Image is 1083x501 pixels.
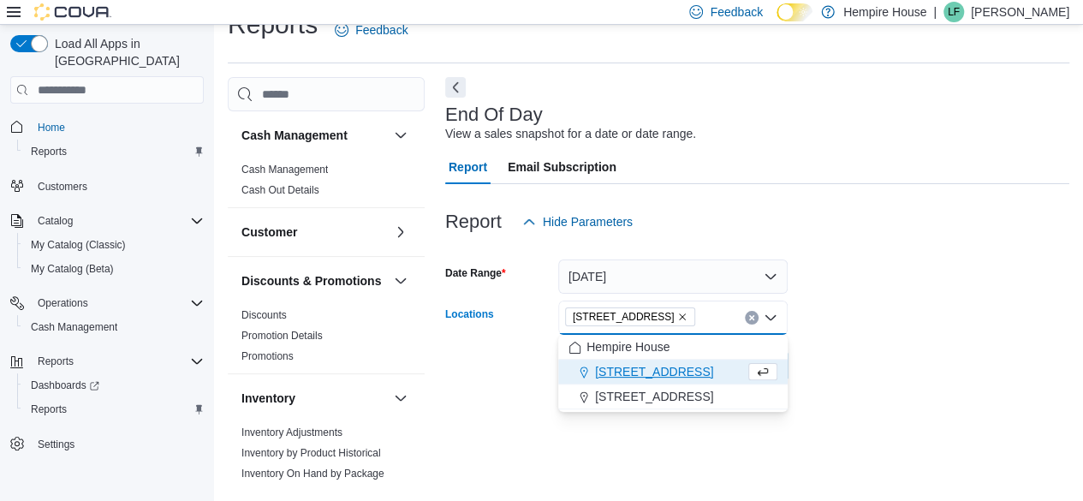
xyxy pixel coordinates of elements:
[390,388,411,409] button: Inventory
[31,117,72,138] a: Home
[3,114,211,139] button: Home
[31,238,126,252] span: My Catalog (Classic)
[390,125,411,146] button: Cash Management
[31,434,81,455] a: Settings
[24,399,204,420] span: Reports
[573,308,675,325] span: [STREET_ADDRESS]
[241,467,384,480] span: Inventory On Hand by Package
[17,373,211,397] a: Dashboards
[943,2,964,22] div: Liam Fagan
[3,349,211,373] button: Reports
[241,224,297,241] h3: Customer
[38,355,74,368] span: Reports
[24,375,106,396] a: Dashboards
[17,315,211,339] button: Cash Management
[241,330,323,342] a: Promotion Details
[328,13,414,47] a: Feedback
[241,224,387,241] button: Customer
[241,308,287,322] span: Discounts
[31,145,67,158] span: Reports
[445,307,494,321] label: Locations
[241,468,384,480] a: Inventory On Hand by Package
[24,235,204,255] span: My Catalog (Classic)
[241,349,294,363] span: Promotions
[777,21,777,22] span: Dark Mode
[17,397,211,421] button: Reports
[595,388,713,405] span: [STREET_ADDRESS]
[241,127,348,144] h3: Cash Management
[933,2,937,22] p: |
[31,351,204,372] span: Reports
[745,311,759,325] button: Clear input
[241,426,342,438] a: Inventory Adjustments
[17,140,211,164] button: Reports
[445,266,506,280] label: Date Range
[390,271,411,291] button: Discounts & Promotions
[241,390,387,407] button: Inventory
[445,125,696,143] div: View a sales snapshot for a date or date range.
[843,2,926,22] p: Hempire House
[3,209,211,233] button: Catalog
[228,305,425,373] div: Discounts & Promotions
[241,446,381,460] span: Inventory by Product Historical
[24,141,74,162] a: Reports
[764,311,777,325] button: Close list of options
[228,159,425,207] div: Cash Management
[241,272,387,289] button: Discounts & Promotions
[24,235,133,255] a: My Catalog (Classic)
[38,438,74,451] span: Settings
[31,433,204,455] span: Settings
[558,385,788,409] button: [STREET_ADDRESS]
[241,272,381,289] h3: Discounts & Promotions
[595,363,713,380] span: [STREET_ADDRESS]
[48,35,204,69] span: Load All Apps in [GEOGRAPHIC_DATA]
[445,77,466,98] button: Next
[31,293,204,313] span: Operations
[3,291,211,315] button: Operations
[31,176,204,197] span: Customers
[543,213,633,230] span: Hide Parameters
[449,150,487,184] span: Report
[241,426,342,439] span: Inventory Adjustments
[241,183,319,197] span: Cash Out Details
[34,3,111,21] img: Cova
[777,3,812,21] input: Dark Mode
[17,257,211,281] button: My Catalog (Beta)
[38,214,73,228] span: Catalog
[24,399,74,420] a: Reports
[17,233,211,257] button: My Catalog (Classic)
[971,2,1069,22] p: [PERSON_NAME]
[31,176,94,197] a: Customers
[558,335,788,409] div: Choose from the following options
[508,150,616,184] span: Email Subscription
[38,121,65,134] span: Home
[24,317,204,337] span: Cash Management
[241,164,328,176] a: Cash Management
[241,184,319,196] a: Cash Out Details
[24,317,124,337] a: Cash Management
[241,350,294,362] a: Promotions
[710,3,762,21] span: Feedback
[3,432,211,456] button: Settings
[241,329,323,343] span: Promotion Details
[24,375,204,396] span: Dashboards
[31,403,67,416] span: Reports
[228,8,318,42] h1: Reports
[31,116,204,137] span: Home
[445,104,543,125] h3: End Of Day
[3,174,211,199] button: Customers
[586,338,669,355] span: Hempire House
[445,212,502,232] h3: Report
[31,211,80,231] button: Catalog
[241,447,381,459] a: Inventory by Product Historical
[558,335,788,360] button: Hempire House
[558,360,788,385] button: [STREET_ADDRESS]
[31,379,99,392] span: Dashboards
[677,312,687,322] button: Remove 18 Mill Street West from selection in this group
[948,2,960,22] span: LF
[355,21,408,39] span: Feedback
[390,222,411,242] button: Customer
[31,211,204,231] span: Catalog
[24,141,204,162] span: Reports
[24,259,204,279] span: My Catalog (Beta)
